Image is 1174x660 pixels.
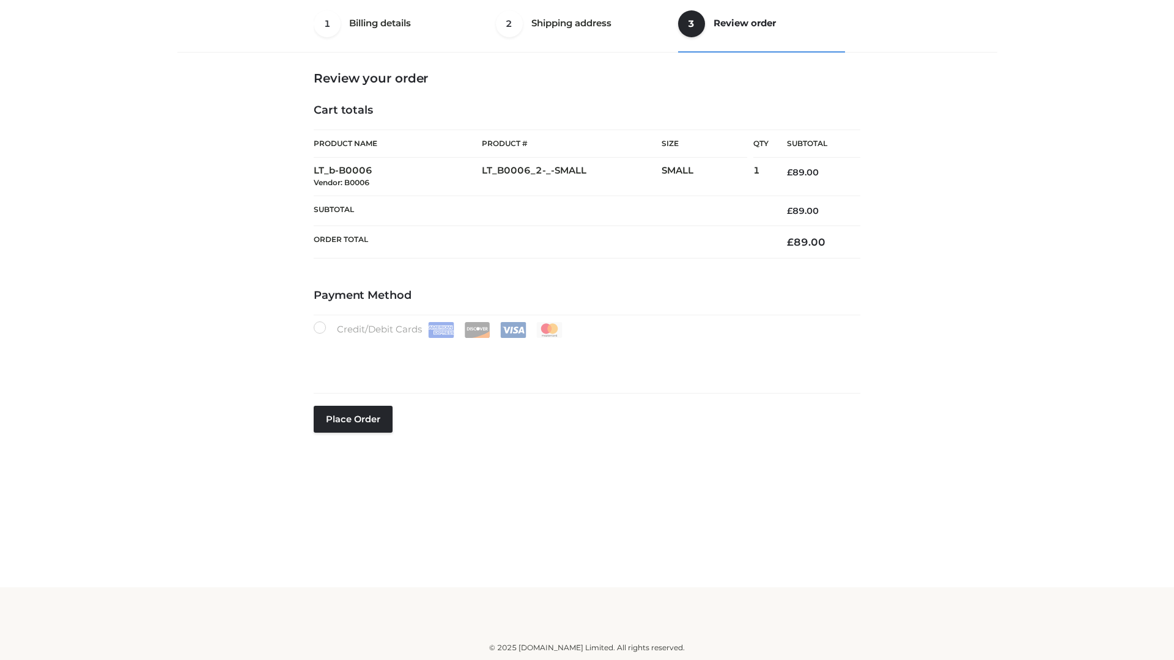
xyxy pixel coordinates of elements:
td: LT_b-B0006 [314,158,482,196]
div: © 2025 [DOMAIN_NAME] Limited. All rights reserved. [182,642,992,654]
img: Amex [428,322,454,338]
th: Order Total [314,226,769,258]
th: Size [662,130,747,158]
th: Product # [482,130,662,158]
td: SMALL [662,158,753,196]
td: 1 [753,158,769,196]
label: Credit/Debit Cards [314,321,564,338]
bdi: 89.00 [787,236,825,248]
img: Visa [500,322,526,338]
td: LT_B0006_2-_-SMALL [482,158,662,196]
th: Qty [753,130,769,158]
bdi: 89.00 [787,205,819,216]
small: Vendor: B0006 [314,178,369,187]
img: Mastercard [536,322,563,338]
h4: Cart totals [314,104,860,117]
h4: Payment Method [314,289,860,302]
th: Subtotal [769,130,860,158]
span: £ [787,167,792,178]
iframe: Secure payment input frame [311,335,858,380]
h3: Review your order [314,71,860,86]
span: £ [787,236,794,248]
button: Place order [314,406,393,433]
th: Subtotal [314,196,769,226]
img: Discover [464,322,490,338]
th: Product Name [314,130,482,158]
span: £ [787,205,792,216]
bdi: 89.00 [787,167,819,178]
